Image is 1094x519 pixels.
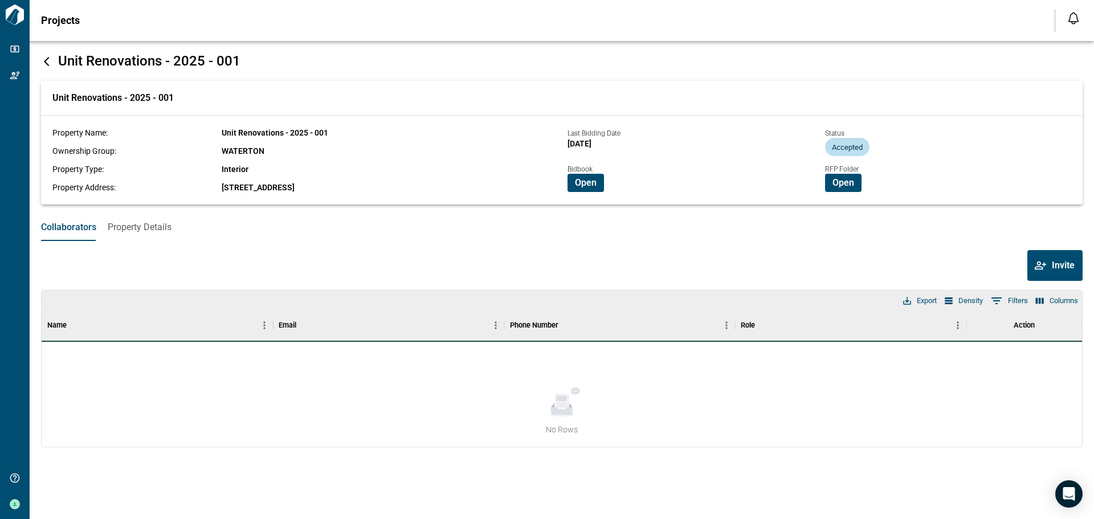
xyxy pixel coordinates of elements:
[568,129,621,137] span: Last Bidding Date
[1064,9,1083,27] button: Open notification feed
[988,292,1031,310] button: Show filters
[1033,293,1081,308] button: Select columns
[1027,250,1083,281] button: Invite
[52,165,104,174] span: Property Type:
[825,177,862,187] a: Open
[41,15,80,26] span: Projects
[222,128,328,137] span: Unit Renovations - 2025 - 001
[832,177,854,189] span: Open
[546,424,578,435] span: No Rows
[942,293,986,308] button: Density
[510,309,558,341] div: Phone Number
[568,177,604,187] a: Open
[108,222,172,233] span: Property Details
[741,309,755,341] div: Role
[58,53,240,69] span: Unit Renovations - 2025 - 001
[825,165,859,173] span: RFP Folder
[279,309,296,341] div: Email
[52,92,174,104] span: Unit Renovations - 2025 - 001
[949,317,966,334] button: Menu
[42,309,273,341] div: Name
[575,177,597,189] span: Open
[47,309,67,341] div: Name
[568,174,604,192] button: Open
[1055,480,1083,508] div: Open Intercom Messenger
[825,129,844,137] span: Status
[30,214,1094,241] div: base tabs
[52,183,116,192] span: Property Address:
[1052,260,1075,271] span: Invite
[222,165,248,174] span: Interior
[41,222,96,233] span: Collaborators
[755,317,771,333] button: Sort
[718,317,735,334] button: Menu
[1014,309,1035,341] div: Action
[222,183,295,192] span: [STREET_ADDRESS]
[222,146,264,156] span: WATERTON
[568,139,591,148] span: [DATE]
[273,309,504,341] div: Email
[487,317,504,334] button: Menu
[296,317,312,333] button: Sort
[568,165,593,173] span: Bidbook
[558,317,574,333] button: Sort
[900,293,940,308] button: Export
[735,309,966,341] div: Role
[67,317,83,333] button: Sort
[966,309,1082,341] div: Action
[825,143,870,152] span: Accepted
[52,128,108,137] span: Property Name:
[825,174,862,192] button: Open
[504,309,736,341] div: Phone Number
[256,317,273,334] button: Menu
[52,146,116,156] span: Ownership Group:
